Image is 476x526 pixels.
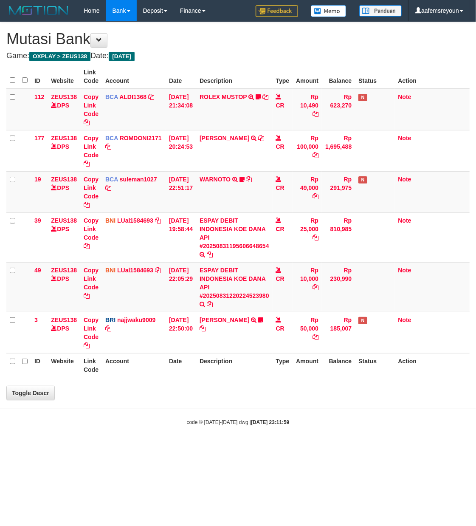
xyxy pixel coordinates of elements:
[34,267,41,274] span: 49
[105,135,118,141] span: BCA
[117,217,153,224] a: LUal1584693
[120,176,157,183] a: suleman1027
[166,312,196,353] td: [DATE] 22:50:00
[105,93,118,100] span: BCA
[398,217,411,224] a: Note
[358,317,367,324] span: Has Note
[355,353,394,377] th: Status
[200,135,249,141] a: [PERSON_NAME]
[48,353,80,377] th: Website
[395,353,470,377] th: Action
[293,262,322,312] td: Rp 10,000
[117,267,153,274] a: LUal1584693
[6,386,55,400] a: Toggle Descr
[256,5,298,17] img: Feedback.jpg
[48,89,80,130] td: DPS
[6,31,470,48] h1: Mutasi Bank
[102,65,166,89] th: Account
[398,176,411,183] a: Note
[117,317,155,323] a: najjwaku9009
[119,93,146,100] a: ALDI1368
[358,94,367,101] span: Has Note
[276,275,284,282] span: CR
[398,135,411,141] a: Note
[84,267,99,299] a: Copy Link Code
[196,353,273,377] th: Description
[293,89,322,130] td: Rp 10,490
[84,93,99,126] a: Copy Link Code
[102,353,166,377] th: Account
[276,226,284,232] span: CR
[276,102,284,109] span: CR
[200,176,231,183] a: WARNOTO
[322,171,355,212] td: Rp 291,975
[293,353,322,377] th: Amount
[80,353,102,377] th: Link Code
[276,184,284,191] span: CR
[109,52,135,61] span: [DATE]
[196,65,273,89] th: Description
[80,65,102,89] th: Link Code
[166,353,196,377] th: Date
[6,4,71,17] img: MOTION_logo.png
[84,317,99,349] a: Copy Link Code
[120,135,162,141] a: ROMDONI2171
[322,262,355,312] td: Rp 230,990
[166,212,196,262] td: [DATE] 19:58:44
[84,217,99,249] a: Copy Link Code
[48,171,80,212] td: DPS
[200,217,269,249] a: ESPAY DEBIT INDONESIA KOE DANA API #20250831195606648654
[293,212,322,262] td: Rp 25,000
[48,212,80,262] td: DPS
[105,267,115,274] span: BNI
[322,212,355,262] td: Rp 810,985
[105,217,115,224] span: BNI
[48,65,80,89] th: Website
[311,5,346,17] img: Button%20Memo.svg
[398,93,411,100] a: Note
[187,419,290,425] small: code © [DATE]-[DATE] dwg |
[276,143,284,150] span: CR
[51,135,77,141] a: ZEUS138
[34,135,44,141] span: 177
[48,130,80,171] td: DPS
[48,262,80,312] td: DPS
[34,93,44,100] span: 112
[166,65,196,89] th: Date
[51,93,77,100] a: ZEUS138
[293,312,322,353] td: Rp 50,000
[395,65,470,89] th: Action
[322,65,355,89] th: Balance
[48,312,80,353] td: DPS
[200,93,247,100] a: ROLEX MUSTOP
[51,317,77,323] a: ZEUS138
[166,262,196,312] td: [DATE] 22:05:29
[200,317,249,323] a: [PERSON_NAME]
[31,353,48,377] th: ID
[84,135,99,167] a: Copy Link Code
[51,267,77,274] a: ZEUS138
[34,217,41,224] span: 39
[105,317,115,323] span: BRI
[322,130,355,171] td: Rp 1,695,488
[166,89,196,130] td: [DATE] 21:34:08
[358,176,367,184] span: Has Note
[359,5,402,17] img: panduan.png
[51,176,77,183] a: ZEUS138
[398,317,411,323] a: Note
[293,65,322,89] th: Amount
[34,176,41,183] span: 19
[293,130,322,171] td: Rp 100,000
[398,267,411,274] a: Note
[166,130,196,171] td: [DATE] 20:24:53
[29,52,90,61] span: OXPLAY > ZEUS138
[273,353,293,377] th: Type
[6,52,470,60] h4: Game: Date:
[273,65,293,89] th: Type
[322,89,355,130] td: Rp 623,270
[166,171,196,212] td: [DATE] 22:51:17
[200,267,269,299] a: ESPAY DEBIT INDONESIA KOE DANA API #20250831220224523980
[105,176,118,183] span: BCA
[51,217,77,224] a: ZEUS138
[84,176,99,208] a: Copy Link Code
